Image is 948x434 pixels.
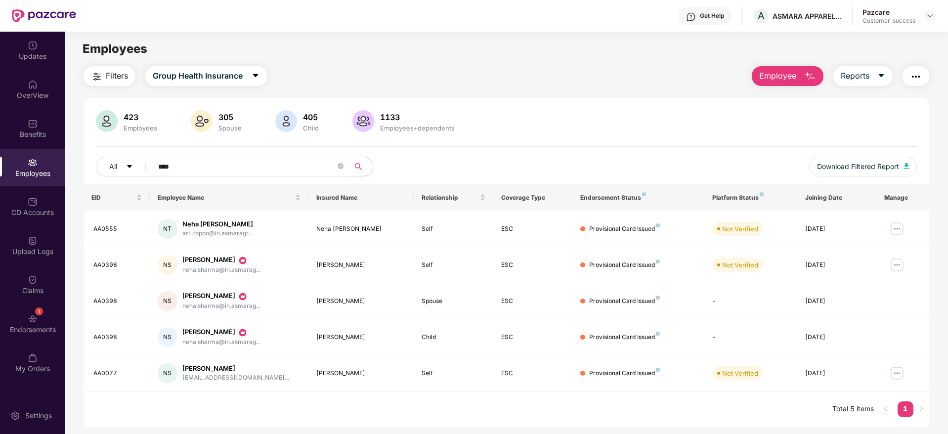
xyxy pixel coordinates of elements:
img: svg+xml;base64,PHN2ZyBpZD0iRHJvcGRvd24tMzJ4MzIiIHhtbG5zPSJodHRwOi8vd3d3LnczLm9yZy8yMDAwL3N2ZyIgd2... [926,12,934,20]
div: [PERSON_NAME] [182,291,260,301]
img: svg+xml;base64,PHN2ZyBpZD0iSG9tZSIgeG1sbnM9Imh0dHA6Ly93d3cudzMub3JnLzIwMDAvc3ZnIiB3aWR0aD0iMjAiIG... [28,80,38,89]
th: Insured Name [308,184,414,211]
th: Employee Name [150,184,308,211]
span: Group Health Insurance [153,70,243,82]
div: [DATE] [805,369,868,378]
div: [DATE] [805,224,868,234]
div: Provisional Card Issued [589,369,660,378]
div: [DATE] [805,297,868,306]
div: [PERSON_NAME] [182,364,289,373]
div: Child [422,333,485,342]
span: Employees [83,42,147,56]
span: Reports [841,70,869,82]
span: EID [91,194,134,202]
div: Spouse [422,297,485,306]
div: Pazcare [862,7,915,17]
div: 1133 [378,112,457,122]
div: 423 [122,112,159,122]
img: svg+xml;base64,PHN2ZyB4bWxucz0iaHR0cDovL3d3dy53My5vcmcvMjAwMC9zdmciIHhtbG5zOnhsaW5rPSJodHRwOi8vd3... [275,110,297,132]
th: Coverage Type [493,184,572,211]
img: svg+xml;base64,PHN2ZyBpZD0iU2V0dGluZy0yMHgyMCIgeG1sbnM9Imh0dHA6Ly93d3cudzMub3JnLzIwMDAvc3ZnIiB3aW... [10,411,20,421]
div: Employees+dependents [378,124,457,132]
div: NS [158,363,177,383]
div: AA0398 [93,333,142,342]
div: Platform Status [712,194,789,202]
img: svg+xml;base64,PHN2ZyB4bWxucz0iaHR0cDovL3d3dy53My5vcmcvMjAwMC9zdmciIHdpZHRoPSI4IiBoZWlnaHQ9IjgiIH... [656,368,660,372]
div: Not Verified [722,368,758,378]
img: svg+xml;base64,PHN2ZyB4bWxucz0iaHR0cDovL3d3dy53My5vcmcvMjAwMC9zdmciIHdpZHRoPSI4IiBoZWlnaHQ9IjgiIH... [656,260,660,263]
button: Employee [752,66,823,86]
span: Relationship [422,194,477,202]
span: close-circle [338,162,344,172]
div: Not Verified [722,260,758,270]
button: Reportscaret-down [833,66,893,86]
div: ESC [501,333,564,342]
div: neha.sharma@in.asmarag... [182,338,260,347]
div: Child [301,124,321,132]
div: Spouse [216,124,244,132]
div: NS [158,291,177,311]
img: svg+xml;base64,PHN2ZyB4bWxucz0iaHR0cDovL3d3dy53My5vcmcvMjAwMC9zdmciIHdpZHRoPSIyNCIgaGVpZ2h0PSIyNC... [910,71,922,83]
img: manageButton [889,257,905,273]
div: neha.sharma@in.asmarag... [182,265,260,275]
img: svg+xml;base64,PHN2ZyB4bWxucz0iaHR0cDovL3d3dy53My5vcmcvMjAwMC9zdmciIHdpZHRoPSI4IiBoZWlnaHQ9IjgiIH... [642,192,646,196]
div: arti.toppo@in.asmaragr... [182,229,253,238]
img: svg+xml;base64,PHN2ZyBpZD0iTXlfT3JkZXJzIiBkYXRhLW5hbWU9Ik15IE9yZGVycyIgeG1sbnM9Imh0dHA6Ly93d3cudz... [28,353,38,363]
span: Filters [106,70,128,82]
img: svg+xml;base64,PHN2ZyBpZD0iRW1wbG95ZWVzIiB4bWxucz0iaHR0cDovL3d3dy53My5vcmcvMjAwMC9zdmciIHdpZHRoPS... [28,158,38,168]
div: Self [422,224,485,234]
span: All [109,161,117,172]
div: ESC [501,297,564,306]
div: NS [158,327,177,347]
div: Endorsement Status [580,194,696,202]
div: Provisional Card Issued [589,224,660,234]
img: svg+xml;base64,PHN2ZyB4bWxucz0iaHR0cDovL3d3dy53My5vcmcvMjAwMC9zdmciIHdpZHRoPSI4IiBoZWlnaHQ9IjgiIH... [656,332,660,336]
span: close-circle [338,163,344,169]
img: svg+xml;base64,PHN2ZyB4bWxucz0iaHR0cDovL3d3dy53My5vcmcvMjAwMC9zdmciIHhtbG5zOnhsaW5rPSJodHRwOi8vd3... [191,110,213,132]
span: left [883,406,889,412]
button: search [348,157,373,176]
button: right [913,401,929,417]
div: [DATE] [805,333,868,342]
img: svg+xml;base64,PHN2ZyB4bWxucz0iaHR0cDovL3d3dy53My5vcmcvMjAwMC9zdmciIHdpZHRoPSI4IiBoZWlnaHQ9IjgiIH... [656,223,660,227]
td: - [704,319,797,355]
a: 1 [898,401,913,416]
div: Employees [122,124,159,132]
td: - [704,283,797,319]
span: search [348,163,368,171]
img: svg+xml;base64,PHN2ZyB3aWR0aD0iMjAiIGhlaWdodD0iMjAiIHZpZXdCb3g9IjAgMCAyMCAyMCIgZmlsbD0ibm9uZSIgeG... [238,328,248,338]
span: Employee Name [158,194,293,202]
div: Get Help [700,12,724,20]
div: Provisional Card Issued [589,260,660,270]
button: Filters [84,66,135,86]
div: [EMAIL_ADDRESS][DOMAIN_NAME]... [182,373,289,383]
div: Settings [22,411,55,421]
img: svg+xml;base64,PHN2ZyB4bWxucz0iaHR0cDovL3d3dy53My5vcmcvMjAwMC9zdmciIHhtbG5zOnhsaW5rPSJodHRwOi8vd3... [804,71,816,83]
img: svg+xml;base64,PHN2ZyB4bWxucz0iaHR0cDovL3d3dy53My5vcmcvMjAwMC9zdmciIHdpZHRoPSIyNCIgaGVpZ2h0PSIyNC... [91,71,103,83]
button: Allcaret-down [96,157,156,176]
img: manageButton [889,365,905,381]
img: svg+xml;base64,PHN2ZyB3aWR0aD0iMjAiIGhlaWdodD0iMjAiIHZpZXdCb3g9IjAgMCAyMCAyMCIgZmlsbD0ibm9uZSIgeG... [238,292,248,302]
th: Joining Date [797,184,876,211]
th: EID [84,184,150,211]
img: svg+xml;base64,PHN2ZyBpZD0iSGVscC0zMngzMiIgeG1sbnM9Imh0dHA6Ly93d3cudzMub3JnLzIwMDAvc3ZnIiB3aWR0aD... [686,12,696,22]
th: Relationship [414,184,493,211]
div: AA0398 [93,297,142,306]
span: A [758,10,765,22]
img: svg+xml;base64,PHN2ZyBpZD0iQ0RfQWNjb3VudHMiIGRhdGEtbmFtZT0iQ0QgQWNjb3VudHMiIHhtbG5zPSJodHRwOi8vd3... [28,197,38,207]
img: svg+xml;base64,PHN2ZyB4bWxucz0iaHR0cDovL3d3dy53My5vcmcvMjAwMC9zdmciIHdpZHRoPSI4IiBoZWlnaHQ9IjgiIH... [760,192,764,196]
span: Download Filtered Report [817,161,899,172]
div: 305 [216,112,244,122]
img: svg+xml;base64,PHN2ZyBpZD0iRW5kb3JzZW1lbnRzIiB4bWxucz0iaHR0cDovL3d3dy53My5vcmcvMjAwMC9zdmciIHdpZH... [28,314,38,324]
img: svg+xml;base64,PHN2ZyB4bWxucz0iaHR0cDovL3d3dy53My5vcmcvMjAwMC9zdmciIHhtbG5zOnhsaW5rPSJodHRwOi8vd3... [904,163,909,169]
div: [PERSON_NAME] [316,297,406,306]
div: Provisional Card Issued [589,297,660,306]
img: manageButton [889,221,905,237]
span: caret-down [126,163,133,171]
img: New Pazcare Logo [12,9,76,22]
img: svg+xml;base64,PHN2ZyBpZD0iQ2xhaW0iIHhtbG5zPSJodHRwOi8vd3d3LnczLm9yZy8yMDAwL3N2ZyIgd2lkdGg9IjIwIi... [28,275,38,285]
div: AA0398 [93,260,142,270]
div: ESC [501,369,564,378]
div: Neha [PERSON_NAME] [182,219,253,229]
span: caret-down [877,72,885,81]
